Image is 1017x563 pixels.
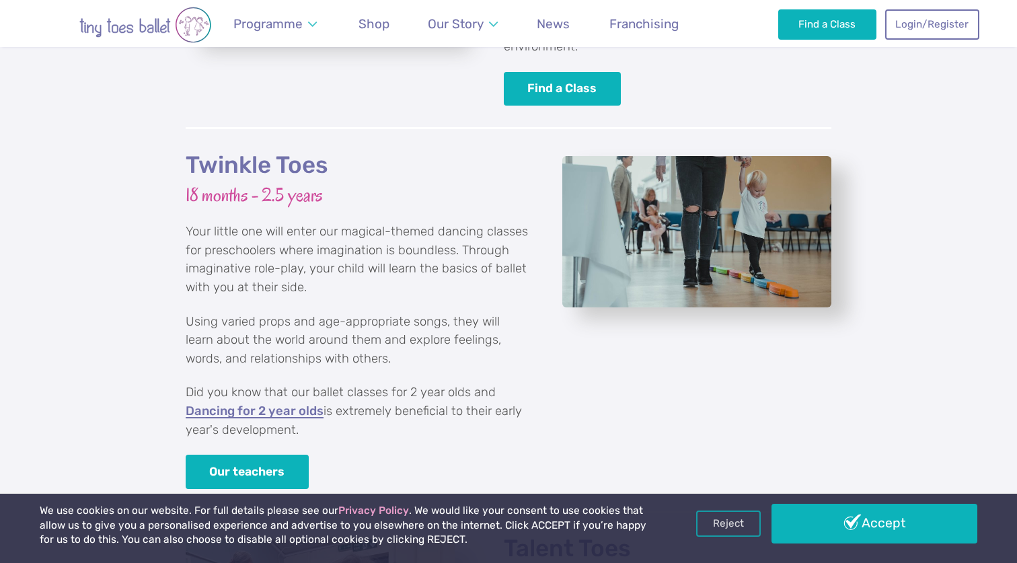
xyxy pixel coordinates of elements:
span: News [537,16,570,32]
p: Using varied props and age-appropriate songs, they will learn about the world around them and exp... [186,313,529,369]
a: News [531,8,576,40]
span: Our Story [428,16,484,32]
a: Privacy Policy [338,504,409,517]
a: Find a Class [778,9,877,39]
h2: Twinkle Toes [186,151,529,180]
p: Your little one will enter our magical-themed dancing classes for preschoolers where imagination ... [186,223,529,297]
a: Reject [696,511,761,536]
a: Our teachers [186,455,309,489]
p: We use cookies on our website. For full details please see our . We would like your consent to us... [40,504,649,548]
a: Find a Class [504,72,621,106]
span: Shop [359,16,389,32]
p: Did you know that our ballet classes for 2 year olds and is extremely beneficial to their early y... [186,383,529,439]
h3: 18 months - 2.5 years [186,183,529,208]
span: Franchising [609,16,679,32]
a: Login/Register [885,9,979,39]
span: Programme [233,16,303,32]
a: Accept [771,504,977,543]
a: Programme [227,8,323,40]
a: Our Story [422,8,504,40]
img: tiny toes ballet [38,7,253,43]
a: View full-size image [562,156,831,307]
a: Dancing for 2 year olds [186,405,324,418]
a: Shop [352,8,396,40]
a: Franchising [603,8,685,40]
